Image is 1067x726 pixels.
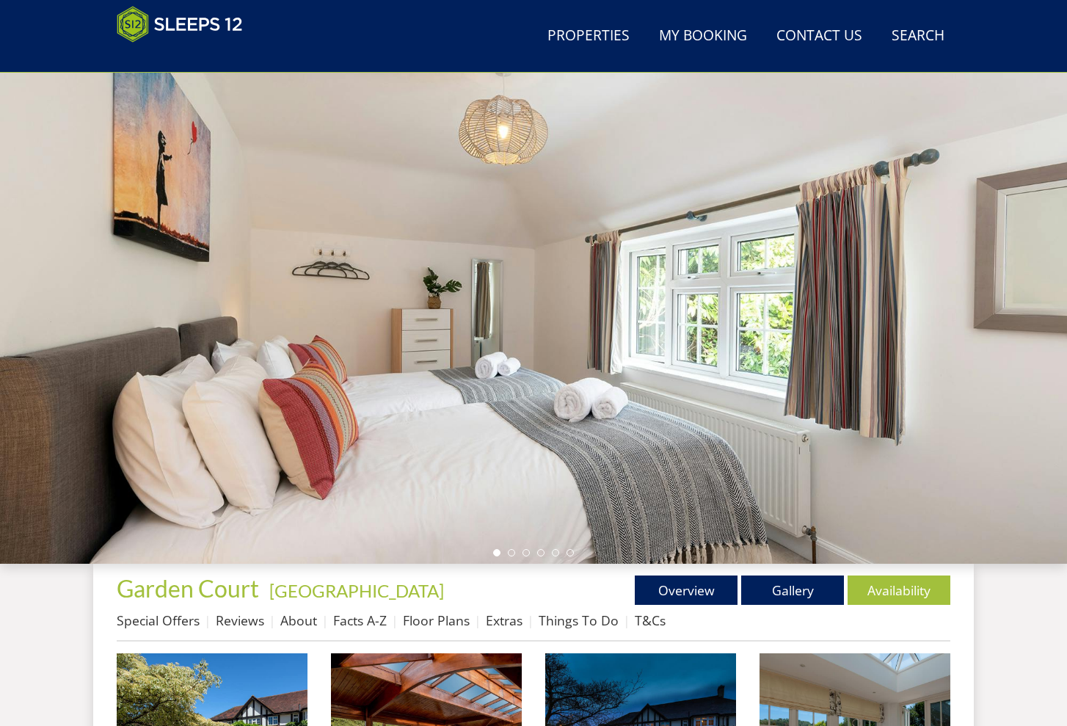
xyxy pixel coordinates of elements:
span: - [263,580,444,601]
a: Overview [635,576,738,605]
a: Availability [848,576,950,605]
a: Properties [542,20,636,53]
a: Search [886,20,950,53]
a: Things To Do [539,611,619,629]
span: Garden Court [117,574,259,603]
a: [GEOGRAPHIC_DATA] [269,580,444,601]
a: My Booking [653,20,753,53]
img: Sleeps 12 [117,6,243,43]
a: Facts A-Z [333,611,387,629]
a: Special Offers [117,611,200,629]
a: Reviews [216,611,264,629]
a: Contact Us [771,20,868,53]
a: Extras [486,611,522,629]
iframe: Customer reviews powered by Trustpilot [109,51,263,64]
a: Garden Court [117,574,263,603]
a: T&Cs [635,611,666,629]
a: About [280,611,317,629]
a: Gallery [741,576,844,605]
a: Floor Plans [403,611,470,629]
